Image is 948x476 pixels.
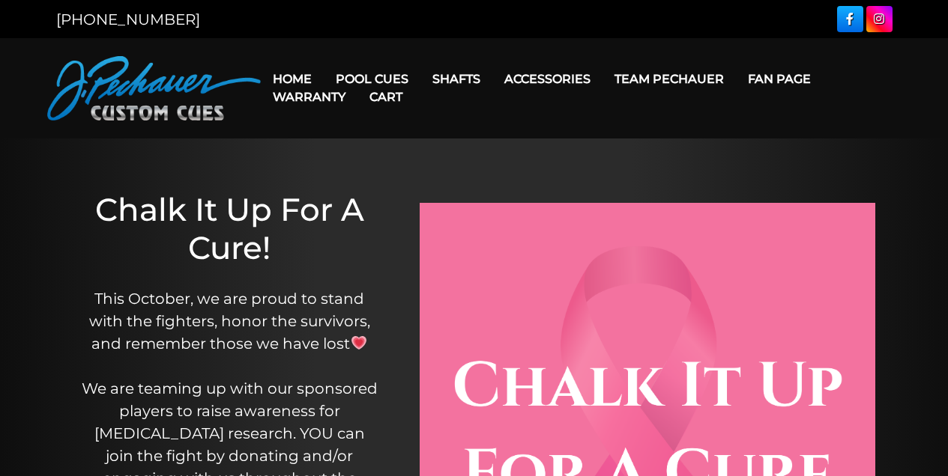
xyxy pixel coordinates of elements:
[261,78,357,116] a: Warranty
[261,60,324,98] a: Home
[603,60,736,98] a: Team Pechauer
[357,78,414,116] a: Cart
[351,335,366,350] img: 💗
[47,56,261,120] img: Pechauer Custom Cues
[736,60,823,98] a: Fan Page
[324,60,420,98] a: Pool Cues
[420,60,492,98] a: Shafts
[56,10,200,28] a: [PHONE_NUMBER]
[492,60,603,98] a: Accessories
[79,191,381,266] h1: Chalk It Up For A Cure!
